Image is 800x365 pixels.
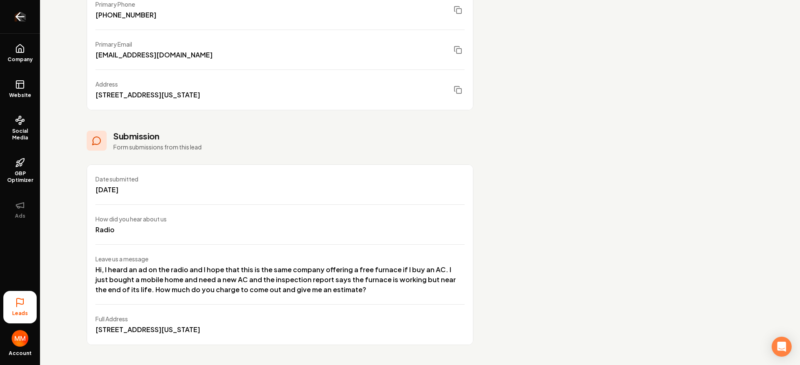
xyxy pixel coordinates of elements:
div: Primary Email [95,40,212,48]
div: [EMAIL_ADDRESS][DOMAIN_NAME] [95,50,212,60]
span: GBP Optimizer [3,170,37,184]
div: Date submitted [95,175,138,183]
button: Open user button [12,327,28,347]
p: Form submissions from this lead [113,143,202,151]
a: Leads [3,291,37,323]
div: Leave us a message [95,255,465,263]
img: Matthew Meyer [12,330,28,347]
a: Social Media [3,109,37,148]
span: Account [9,350,32,357]
div: [DATE] [95,185,138,195]
div: [STREET_ADDRESS][US_STATE] [95,325,200,335]
span: Ads [12,213,29,219]
button: Ads [3,194,37,226]
span: Website [6,92,35,99]
div: Address [95,80,200,88]
div: How did you hear about us [95,215,167,223]
h3: Submission [113,130,202,142]
div: Hi, I heard an ad on the radio and I hope that this is the same company offering a free furnace i... [95,265,465,295]
a: Website [3,73,37,105]
div: [PHONE_NUMBER] [95,10,156,20]
div: Full Address [95,315,200,323]
div: Open Intercom Messenger [772,337,792,357]
span: Social Media [3,128,37,141]
div: [STREET_ADDRESS][US_STATE] [95,90,200,100]
a: Company [3,37,37,70]
span: Company [4,56,36,63]
div: Radio [95,225,167,235]
span: Leads [12,310,28,317]
a: GBP Optimizer [3,151,37,190]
